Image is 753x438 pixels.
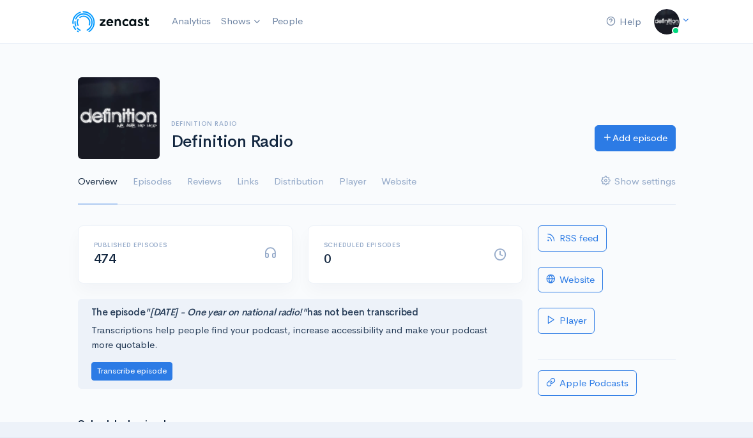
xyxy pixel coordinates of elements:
h6: Scheduled episodes [324,241,478,248]
a: Overview [78,159,118,205]
a: Player [339,159,366,205]
img: ZenCast Logo [70,9,151,34]
span: 474 [94,251,116,267]
p: Transcriptions help people find your podcast, increase accessibility and make your podcast more q... [91,323,509,352]
h4: The episode has not been transcribed [91,307,509,318]
a: Reviews [187,159,222,205]
a: Help [601,8,646,36]
span: 0 [324,251,331,267]
h3: Scheduled episodes [78,419,522,432]
i: "[DATE] - One year on national radio!" [145,306,307,318]
a: Distribution [274,159,324,205]
a: RSS feed [538,225,607,252]
h1: Definition Radio [171,133,579,151]
a: Website [381,159,416,205]
img: ... [654,9,680,34]
a: Links [237,159,259,205]
a: Apple Podcasts [538,370,637,396]
a: Shows [216,8,267,36]
a: Transcribe episode [91,364,172,376]
h6: Published episodes [94,241,248,248]
a: Add episode [595,125,676,151]
a: People [267,8,308,35]
a: Analytics [167,8,216,35]
h6: Definition Radio [171,120,579,127]
a: Website [538,267,603,293]
button: Transcribe episode [91,362,172,381]
a: Show settings [601,159,676,205]
a: Episodes [133,159,172,205]
a: Player [538,308,595,334]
